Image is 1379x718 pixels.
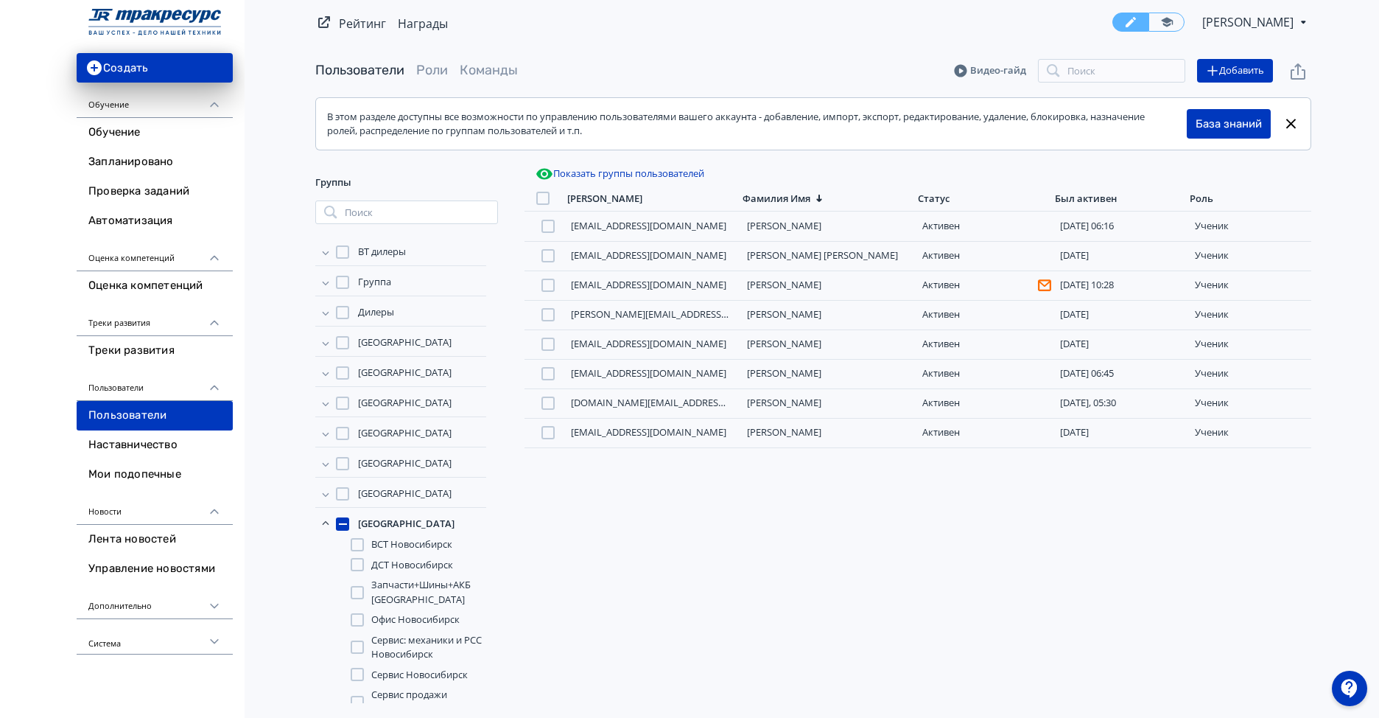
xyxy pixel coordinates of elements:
a: Награды [398,15,448,32]
span: Екатеринбург [358,335,452,350]
a: [PERSON_NAME] [PERSON_NAME] [747,248,898,262]
a: Обучение [77,118,233,147]
div: [PERSON_NAME] [567,192,642,205]
img: https://files.teachbase.ru/system/account/56563/logo/medium-134555453c420372eb5999e90455600a.png [88,9,221,35]
button: Создать [77,53,233,83]
div: Активен [922,427,1045,439]
span: Новосибирск [358,517,455,531]
a: [DOMAIN_NAME][EMAIL_ADDRESS][DOMAIN_NAME] [571,396,803,409]
a: Автоматизация [77,206,233,236]
div: Обучение [77,83,233,118]
span: Группа [358,275,391,290]
div: [DATE], 05:30 [1060,397,1183,409]
div: В этом разделе доступны все возможности по управлению пользователями вашего аккаунта - добавление... [327,110,1187,139]
a: [PERSON_NAME] [747,425,821,439]
span: Запчасти+Шины+АКБ [GEOGRAPHIC_DATA] [371,578,486,607]
div: Пользователи [77,366,233,401]
button: Показать группы пользователей [533,162,707,186]
span: Сервис Новосибирск [371,668,468,683]
a: Роли [416,62,448,78]
a: Оценка компетенций [77,271,233,301]
div: [DATE] [1060,309,1183,321]
a: Треки развития [77,336,233,366]
a: [EMAIL_ADDRESS][DOMAIN_NAME] [571,425,726,439]
div: [DATE] [1060,427,1183,439]
span: ДСТ Новосибирск [371,558,453,573]
a: Переключиться в режим ученика [1148,13,1185,32]
div: Треки развития [77,301,233,336]
div: [DATE] 10:28 [1060,279,1183,291]
div: [DATE] 06:45 [1060,368,1183,380]
a: [EMAIL_ADDRESS][DOMAIN_NAME] [571,248,726,262]
div: Группы [315,165,498,201]
a: Пользователи [315,62,404,78]
a: Управление новостями [77,554,233,584]
a: [EMAIL_ADDRESS][DOMAIN_NAME] [571,337,726,350]
a: [PERSON_NAME] [747,307,821,321]
div: Система [77,619,233,655]
div: [DATE] 06:16 [1060,220,1183,232]
span: Набережные Челны [358,456,452,471]
a: Команды [460,62,518,78]
a: [EMAIL_ADDRESS][DOMAIN_NAME] [571,219,726,232]
div: [DATE] [1060,250,1183,262]
div: Активен [922,309,1045,321]
a: Мои подопечные [77,460,233,489]
a: [PERSON_NAME] [747,219,821,232]
span: Сервис продажи Новосибирск [371,688,486,717]
div: ученик [1195,220,1305,232]
div: Фамилия Имя [743,192,810,205]
a: [PERSON_NAME][EMAIL_ADDRESS][DOMAIN_NAME] [571,307,801,321]
a: Лента новостей [77,525,233,554]
div: Дополнительно [77,584,233,619]
span: ВТ дилеры [358,245,406,259]
a: [PERSON_NAME] [747,278,821,291]
a: [EMAIL_ADDRESS][DOMAIN_NAME] [571,366,726,380]
span: ВСТ Новосибирск [371,537,452,552]
span: Светлана Романовская [1202,13,1296,31]
div: ученик [1195,368,1305,380]
div: ученик [1195,427,1305,439]
a: [EMAIL_ADDRESS][DOMAIN_NAME] [571,278,726,291]
div: ученик [1195,397,1305,409]
div: [DATE] [1060,338,1183,350]
a: Проверка заданий [77,177,233,206]
span: Дилеры [358,305,394,320]
div: ученик [1195,250,1305,262]
div: Статус [918,192,950,205]
div: Был активен [1055,192,1117,205]
span: Казань [358,366,452,380]
a: [PERSON_NAME] [747,366,821,380]
span: Краснодар [358,396,452,411]
svg: Экспорт пользователей файлом [1289,63,1307,80]
div: Роль [1190,192,1213,205]
svg: Пользователь не подтвердил адрес эл. почты и поэтому не получает системные уведомления [1038,279,1051,292]
a: Наставничество [77,431,233,460]
a: Запланировано [77,147,233,177]
a: База знаний [1196,116,1262,133]
div: Оценка компетенций [77,236,233,271]
div: ученик [1195,279,1305,291]
a: Видео-гайд [954,63,1026,78]
span: Нижний Новгород [358,487,452,501]
span: Сервис: механики и РСС Новосибирск [371,633,486,662]
button: База знаний [1187,109,1271,139]
div: Активен [922,220,1045,232]
div: Активен [922,338,1045,350]
span: Офис Новосибирск [371,613,460,627]
div: Активен [922,368,1045,380]
div: ученик [1195,338,1305,350]
a: Рейтинг [339,15,386,32]
div: Активен [922,279,1045,292]
a: Пользователи [77,401,233,431]
div: ученик [1195,309,1305,321]
div: Активен [922,250,1045,262]
a: [PERSON_NAME] [747,396,821,409]
button: Добавить [1197,59,1273,83]
span: Москва [358,426,452,441]
div: Активен [922,397,1045,409]
a: [PERSON_NAME] [747,337,821,350]
div: Новости [77,489,233,525]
